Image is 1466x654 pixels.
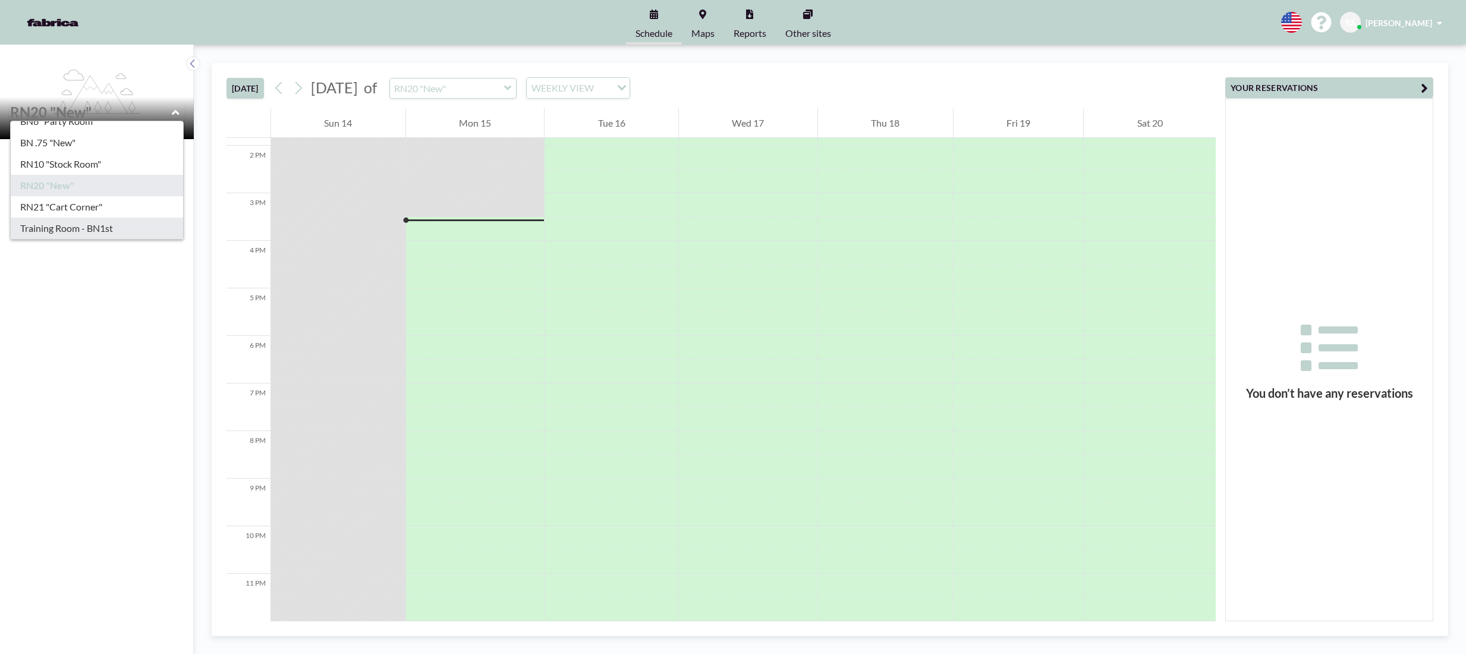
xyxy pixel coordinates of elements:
[11,196,183,218] div: RN21 "Cart Corner"
[1084,108,1216,138] div: Sat 20
[734,29,766,38] span: Reports
[226,574,270,621] div: 11 PM
[226,479,270,526] div: 9 PM
[529,80,596,96] span: WEEKLY VIEW
[311,78,358,96] span: [DATE]
[954,108,1084,138] div: Fri 19
[11,111,183,132] div: BN6 "Party Room"
[597,80,610,96] input: Search for option
[11,218,183,239] div: Training Room - BN1st
[226,431,270,479] div: 8 PM
[226,336,270,383] div: 6 PM
[226,193,270,241] div: 3 PM
[226,146,270,193] div: 2 PM
[545,108,678,138] div: Tue 16
[1366,18,1432,28] span: [PERSON_NAME]
[636,29,672,38] span: Schedule
[691,29,715,38] span: Maps
[364,78,377,97] span: of
[11,175,183,196] div: RN20 "New"
[226,383,270,431] div: 7 PM
[226,526,270,574] div: 10 PM
[226,241,270,288] div: 4 PM
[226,288,270,336] div: 5 PM
[10,103,172,121] input: RN20 "New"
[1345,17,1355,28] span: RS
[226,78,264,99] button: [DATE]
[679,108,817,138] div: Wed 17
[271,108,405,138] div: Sun 14
[11,153,183,175] div: RN10 "Stock Room"
[1226,386,1433,401] h3: You don’t have any reservations
[10,121,41,133] span: Floor: 2
[1225,77,1433,98] button: YOUR RESERVATIONS
[406,108,545,138] div: Mon 15
[785,29,831,38] span: Other sites
[818,108,953,138] div: Thu 18
[11,132,183,153] div: BN .75 "New"
[390,78,504,98] input: RN20 "New"
[19,11,87,34] img: organization-logo
[527,78,630,98] div: Search for option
